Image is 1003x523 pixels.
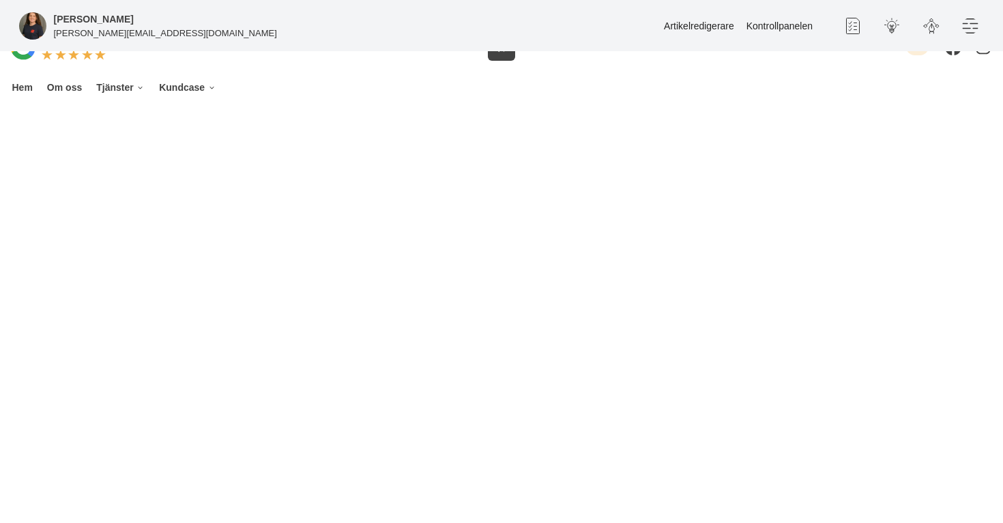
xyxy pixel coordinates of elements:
a: Kontrollpanelen [746,20,813,31]
a: Artikelredigerare [664,20,734,31]
a: Hem [10,72,35,103]
h5: Administratör [54,12,134,27]
img: foretagsbild-pa-smartproduktion-ett-foretag-i-dalarnas-lan.jpg [19,12,46,40]
a: Tjänster [94,72,147,103]
a: Kundcase [157,72,218,103]
a: Om oss [44,72,84,103]
p: [PERSON_NAME][EMAIL_ADDRESS][DOMAIN_NAME] [54,27,277,40]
